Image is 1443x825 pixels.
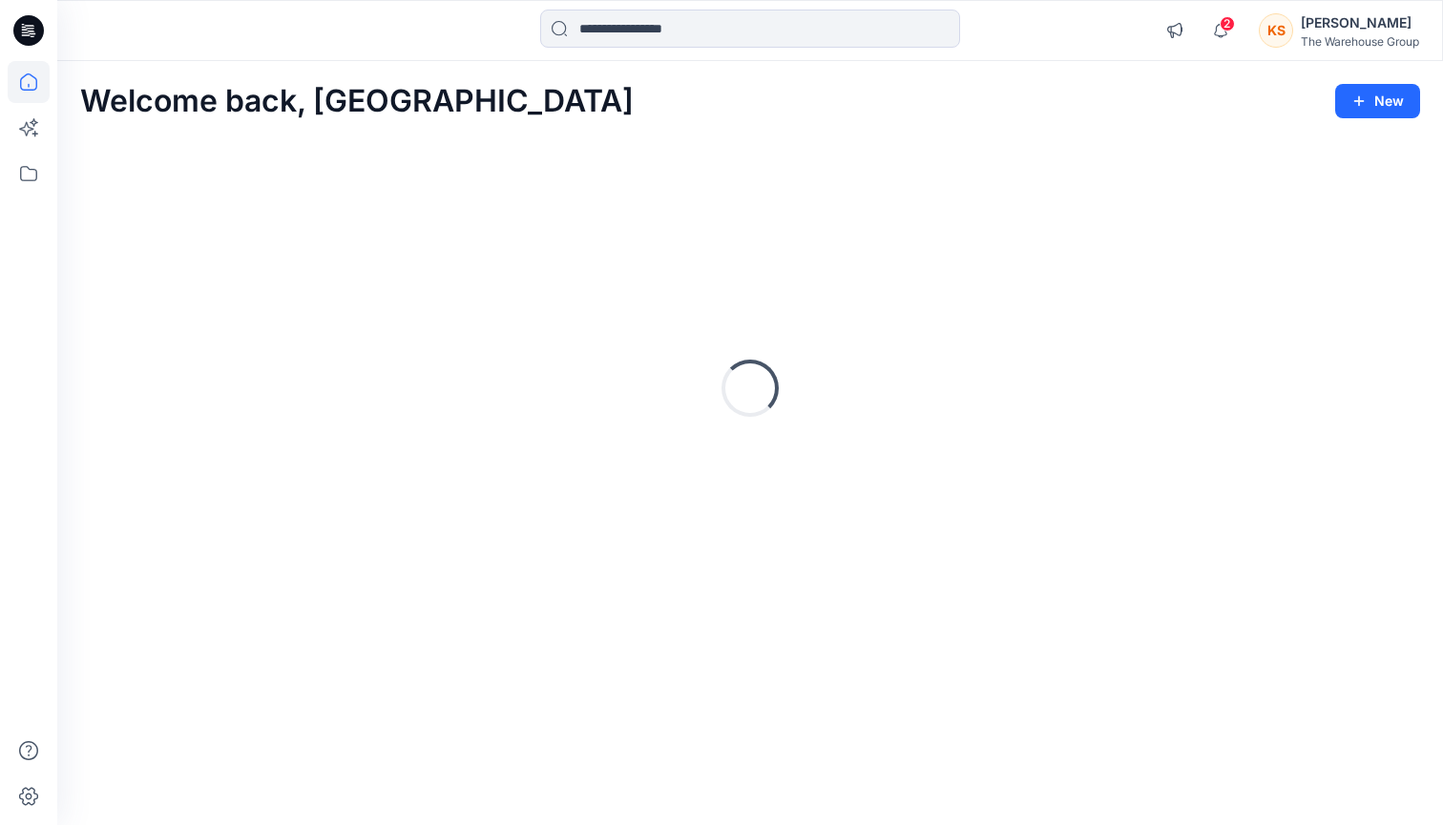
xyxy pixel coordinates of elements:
h2: Welcome back, [GEOGRAPHIC_DATA] [80,84,634,119]
span: 2 [1220,16,1235,31]
div: [PERSON_NAME] [1301,11,1419,34]
button: New [1335,84,1420,118]
div: The Warehouse Group [1301,34,1419,49]
div: KS [1259,13,1293,48]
